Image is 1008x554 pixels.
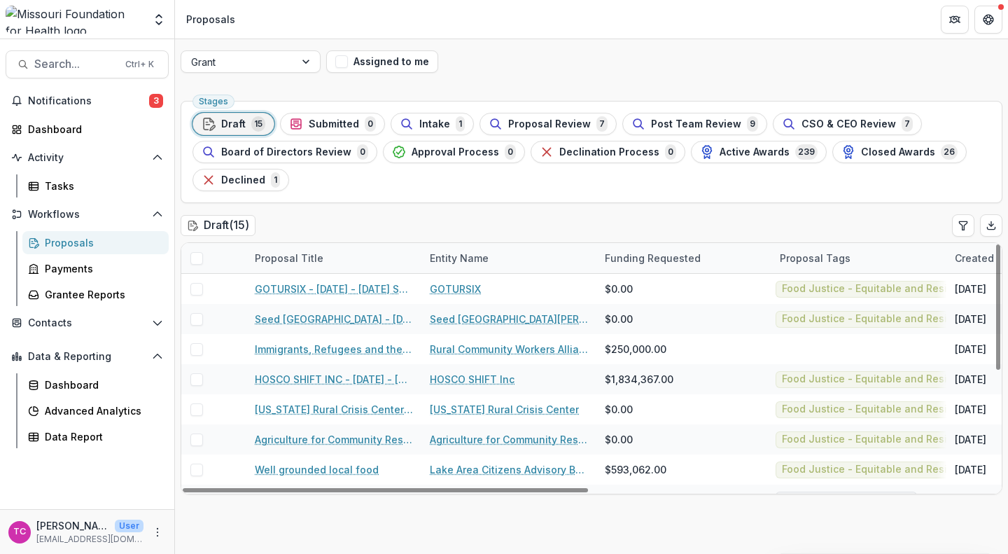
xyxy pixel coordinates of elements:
span: 7 [902,116,913,132]
div: Funding Requested [596,243,771,273]
div: Proposal Tags [771,243,946,273]
div: Dashboard [28,122,157,137]
span: 9 [747,116,758,132]
span: Contacts [28,317,146,329]
p: [EMAIL_ADDRESS][DOMAIN_NAME] [36,533,143,546]
span: $0.00 [605,432,633,447]
span: 0 [357,144,368,160]
span: Declination Process [559,146,659,158]
button: Assigned to me [326,50,438,73]
a: Payments [22,257,169,280]
div: [DATE] [955,312,986,326]
span: Board of Directors Review [221,146,351,158]
button: Open Contacts [6,312,169,334]
span: Closed Awards [861,146,935,158]
h2: Draft ( 15 ) [181,215,255,235]
span: Activity [28,152,146,164]
div: [DATE] [955,282,986,296]
button: Partners [941,6,969,34]
button: Get Help [974,6,1002,34]
span: Proposal Review [508,118,591,130]
a: Agriculture for Community Restoration Economic Justice & Sustainability - [DATE] - [DATE] Seeding... [255,432,413,447]
span: 1 [271,172,280,188]
button: Approval Process0 [383,141,525,163]
div: Proposal Title [246,251,332,265]
span: 26 [941,144,958,160]
span: Stages [199,97,228,106]
span: 7 [596,116,608,132]
div: Proposals [186,12,235,27]
span: Intake [419,118,450,130]
p: User [115,520,143,532]
span: Active Awards [720,146,790,158]
button: Draft15 [192,113,274,135]
a: Lake Area Citizens Advisory Board Inc. [430,462,588,477]
div: [DATE] [955,342,986,356]
a: Rural Community Workers Alliance [430,342,588,356]
button: Edit table settings [952,214,974,237]
span: 239 [795,144,818,160]
a: GOTURSIX [430,282,481,296]
span: Declined [221,174,265,186]
button: Open Data & Reporting [6,345,169,368]
button: Proposal Review7 [479,113,617,135]
div: Advanced Analytics [45,403,157,418]
button: Board of Directors Review0 [192,141,377,163]
div: Proposal Tags [771,251,859,265]
div: Proposals [45,235,157,250]
div: [DATE] [955,402,986,417]
a: Seed [GEOGRAPHIC_DATA][PERSON_NAME] [430,312,588,326]
a: Dashboard [6,118,169,141]
a: Dashboard [22,373,169,396]
button: Notifications3 [6,90,169,112]
button: Intake1 [391,113,474,135]
button: Search... [6,50,169,78]
nav: breadcrumb [181,9,241,29]
span: $0.00 [605,402,633,417]
span: Submitted [309,118,359,130]
p: [PERSON_NAME] [36,518,109,533]
div: Proposal Title [246,243,421,273]
a: Tasks [22,174,169,198]
span: $0.00 [605,282,633,296]
div: Funding Requested [596,251,709,265]
span: 3 [149,94,163,108]
a: Agriculture for Community Restoration Economic Justice & Sustainability [430,432,588,447]
a: Data Report [22,425,169,448]
button: Export table data [980,214,1002,237]
span: 1 [456,116,465,132]
span: Approval Process [412,146,499,158]
span: Search... [34,57,117,71]
img: Missouri Foundation for Health logo [6,6,143,34]
button: Post Team Review9 [622,113,767,135]
span: $0.00 [605,312,633,326]
button: CSO & CEO Review7 [773,113,922,135]
a: HOSCO SHIFT INC - [DATE] - [DATE] Seeding Equitable and Sustainable Food Systems [255,372,413,387]
span: 0 [505,144,516,160]
span: CSO & CEO Review [801,118,896,130]
div: [DATE] [955,462,986,477]
span: Data & Reporting [28,351,146,363]
div: Entity Name [421,251,497,265]
span: 0 [365,116,376,132]
button: Active Awards239 [691,141,827,163]
span: 15 [251,116,265,132]
span: $250,000.00 [605,342,666,356]
div: Entity Name [421,243,596,273]
div: Tori Cope [13,527,26,536]
button: Declination Process0 [531,141,685,163]
button: Open Activity [6,146,169,169]
button: Open entity switcher [149,6,169,34]
a: Immigrants, Refugees and the Food Chain Supply in [GEOGRAPHIC_DATA]. [255,342,413,356]
button: Declined1 [192,169,289,191]
a: GOTURSIX - [DATE] - [DATE] Seeding Equitable and Sustainable Food Systems [255,282,413,296]
div: [DATE] [955,372,986,387]
a: Proposals [22,231,169,254]
div: Grantee Reports [45,287,157,302]
div: Tasks [45,179,157,193]
button: More [149,524,166,541]
span: Draft [221,118,246,130]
